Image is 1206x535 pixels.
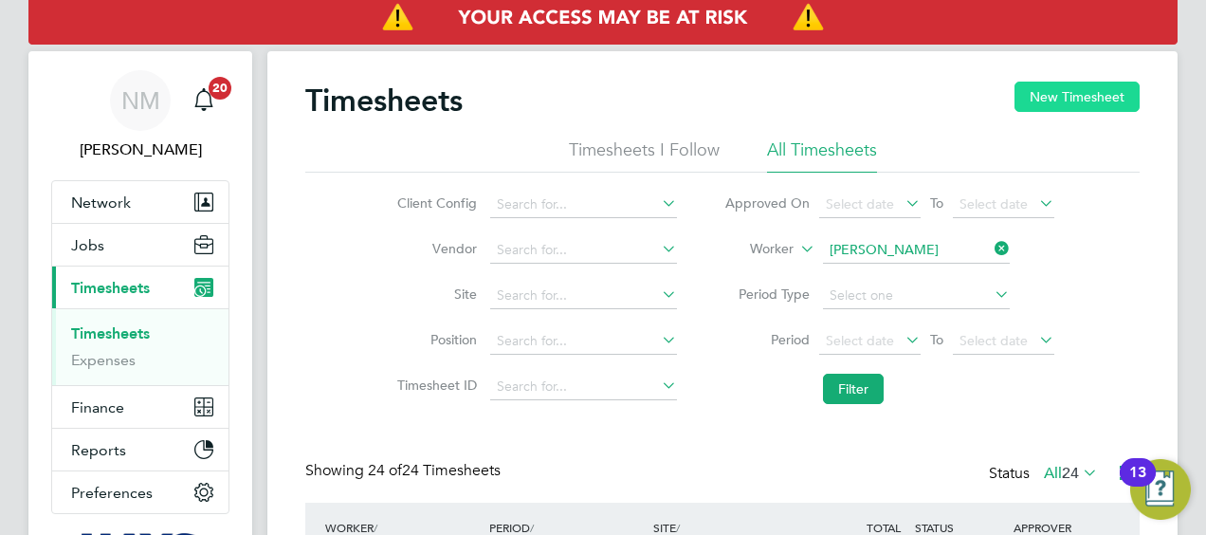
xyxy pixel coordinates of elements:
[71,236,104,254] span: Jobs
[867,520,901,535] span: TOTAL
[1014,82,1140,112] button: New Timesheet
[209,77,231,100] span: 20
[708,240,794,259] label: Worker
[392,194,477,212] label: Client Config
[1062,464,1079,483] span: 24
[724,331,810,348] label: Period
[368,461,501,480] span: 24 Timesheets
[71,194,131,212] span: Network
[392,377,477,394] label: Timesheet ID
[71,398,124,416] span: Finance
[71,351,136,369] a: Expenses
[989,461,1102,488] div: Status
[724,286,810,303] label: Period Type
[52,386,228,428] button: Finance
[767,138,877,173] li: All Timesheets
[1130,459,1191,520] button: Open Resource Center, 13 new notifications
[676,520,680,535] span: /
[569,138,720,173] li: Timesheets I Follow
[924,327,949,352] span: To
[392,331,477,348] label: Position
[823,283,1010,309] input: Select one
[71,441,126,459] span: Reports
[530,520,534,535] span: /
[392,286,477,303] label: Site
[305,461,504,481] div: Showing
[71,279,150,297] span: Timesheets
[52,224,228,266] button: Jobs
[823,374,884,404] button: Filter
[924,191,949,215] span: To
[71,324,150,342] a: Timesheets
[959,195,1028,212] span: Select date
[490,328,677,355] input: Search for...
[51,138,229,161] span: Nicholas Morgan
[490,374,677,400] input: Search for...
[826,332,894,349] span: Select date
[490,283,677,309] input: Search for...
[368,461,402,480] span: 24 of
[490,192,677,218] input: Search for...
[52,471,228,513] button: Preferences
[959,332,1028,349] span: Select date
[52,181,228,223] button: Network
[1129,472,1146,497] div: 13
[392,240,477,257] label: Vendor
[52,429,228,470] button: Reports
[51,70,229,161] a: NM[PERSON_NAME]
[490,237,677,264] input: Search for...
[1044,464,1098,483] label: All
[826,195,894,212] span: Select date
[305,82,463,120] h2: Timesheets
[185,70,223,131] a: 20
[52,308,228,385] div: Timesheets
[724,194,810,212] label: Approved On
[71,484,153,502] span: Preferences
[374,520,377,535] span: /
[823,237,1010,264] input: Search for...
[52,267,228,308] button: Timesheets
[121,88,160,113] span: NM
